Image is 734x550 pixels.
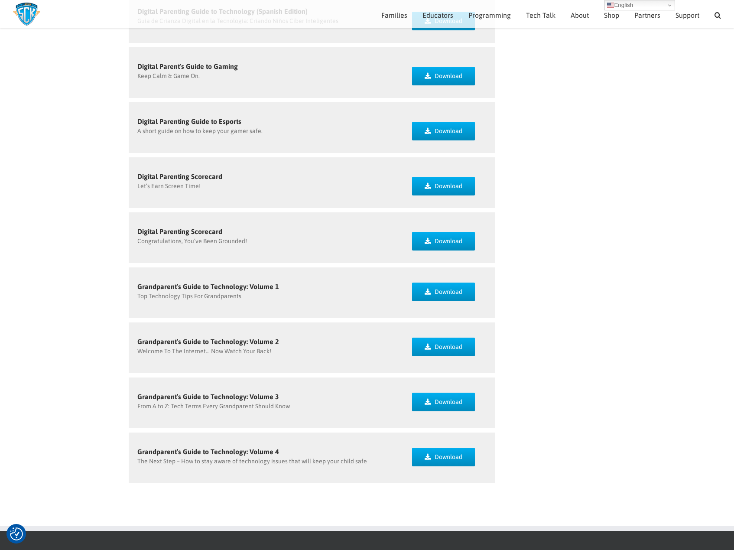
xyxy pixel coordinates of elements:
h5: Grandparent’s Guide to Technology: Volume 2 [137,338,395,345]
a: Download [412,283,475,301]
h5: Digital Parenting Scorecard [137,173,395,180]
button: Consent Preferences [10,527,23,540]
span: Download [435,398,462,406]
p: Let’s Earn Screen Time! [137,182,395,191]
a: Download [412,338,475,356]
span: Shop [604,12,619,19]
p: Congratulations, You’ve Been Grounded! [137,237,395,246]
span: Educators [422,12,453,19]
span: Tech Talk [526,12,555,19]
a: Download [412,232,475,251]
img: en [607,2,614,9]
a: Download [412,122,475,140]
span: Download [435,288,462,296]
span: Support [676,12,699,19]
p: From A to Z: Tech Terms Every Grandparent Should Know [137,402,395,411]
span: Partners [634,12,660,19]
span: Download [435,343,462,351]
a: Download [412,177,475,195]
p: The Next Step – How to stay aware of technology issues that will keep your child safe [137,457,395,466]
p: Keep Calm & Game On. [137,72,395,81]
span: Download [435,72,462,80]
span: About [571,12,589,19]
h5: Digital Parent’s Guide to Gaming [137,63,395,70]
span: Download [435,238,462,245]
h5: Digital Parenting Scorecard [137,228,395,235]
h5: Grandparent’s Guide to Technology: Volume 3 [137,393,395,400]
h5: Digital Parenting Guide to Esports [137,118,395,125]
a: Download [412,67,475,85]
p: Top Technology Tips For Grandparents [137,292,395,301]
span: Programming [468,12,511,19]
p: Welcome To The Internet… Now Watch Your Back! [137,347,395,356]
h5: Grandparent’s Guide to Technology: Volume 1 [137,283,395,290]
img: Revisit consent button [10,527,23,540]
span: Download [435,182,462,190]
h5: Grandparent’s Guide to Technology: Volume 4 [137,448,395,455]
img: Savvy Cyber Kids Logo [13,2,40,26]
p: A short guide on how to keep your gamer safe. [137,127,395,136]
span: Download [435,127,462,135]
span: Download [435,453,462,461]
span: Families [381,12,407,19]
a: Download [412,448,475,466]
a: Download [412,393,475,411]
